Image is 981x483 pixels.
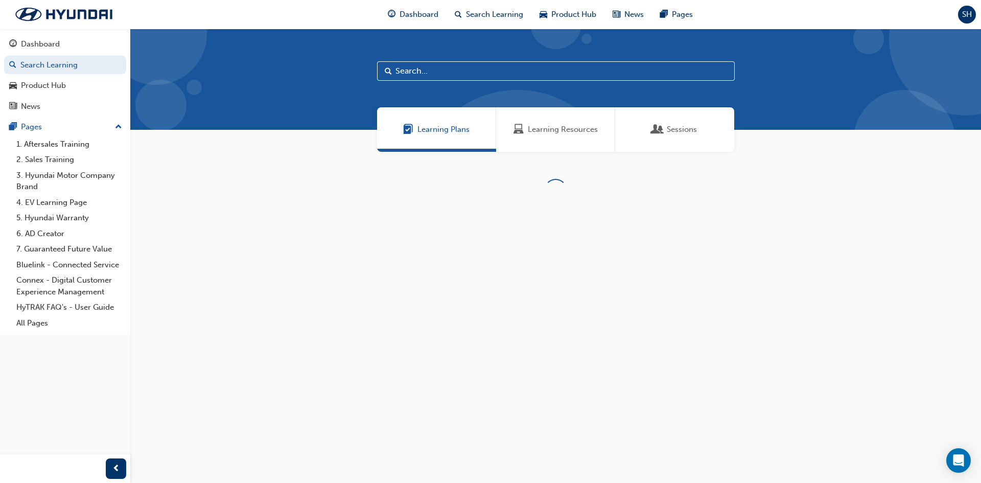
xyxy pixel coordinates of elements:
[12,300,126,315] a: HyTRAK FAQ's - User Guide
[4,76,126,95] a: Product Hub
[12,226,126,242] a: 6. AD Creator
[540,8,547,21] span: car-icon
[962,9,972,20] span: SH
[496,107,615,152] a: Learning ResourcesLearning Resources
[528,124,598,135] span: Learning Resources
[12,315,126,331] a: All Pages
[455,8,462,21] span: search-icon
[652,4,701,25] a: pages-iconPages
[946,448,971,473] div: Open Intercom Messenger
[5,4,123,25] img: Trak
[672,9,693,20] span: Pages
[112,463,120,475] span: prev-icon
[21,101,40,112] div: News
[9,123,17,132] span: pages-icon
[4,56,126,75] a: Search Learning
[12,152,126,168] a: 2. Sales Training
[513,124,524,135] span: Learning Resources
[12,257,126,273] a: Bluelink - Connected Service
[403,124,413,135] span: Learning Plans
[531,4,604,25] a: car-iconProduct Hub
[9,40,17,49] span: guage-icon
[417,124,470,135] span: Learning Plans
[4,35,126,54] a: Dashboard
[400,9,438,20] span: Dashboard
[447,4,531,25] a: search-iconSearch Learning
[21,80,66,91] div: Product Hub
[652,124,663,135] span: Sessions
[624,9,644,20] span: News
[613,8,620,21] span: news-icon
[9,81,17,90] span: car-icon
[380,4,447,25] a: guage-iconDashboard
[551,9,596,20] span: Product Hub
[4,97,126,116] a: News
[385,65,392,77] span: Search
[12,272,126,300] a: Connex - Digital Customer Experience Management
[12,195,126,211] a: 4. EV Learning Page
[604,4,652,25] a: news-iconNews
[9,102,17,111] span: news-icon
[958,6,976,24] button: SH
[12,136,126,152] a: 1. Aftersales Training
[377,61,735,81] input: Search...
[21,121,42,133] div: Pages
[21,38,60,50] div: Dashboard
[4,118,126,136] button: Pages
[4,33,126,118] button: DashboardSearch LearningProduct HubNews
[12,210,126,226] a: 5. Hyundai Warranty
[377,107,496,152] a: Learning PlansLearning Plans
[115,121,122,134] span: up-icon
[9,61,16,70] span: search-icon
[12,241,126,257] a: 7. Guaranteed Future Value
[660,8,668,21] span: pages-icon
[12,168,126,195] a: 3. Hyundai Motor Company Brand
[466,9,523,20] span: Search Learning
[615,107,734,152] a: SessionsSessions
[667,124,697,135] span: Sessions
[388,8,395,21] span: guage-icon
